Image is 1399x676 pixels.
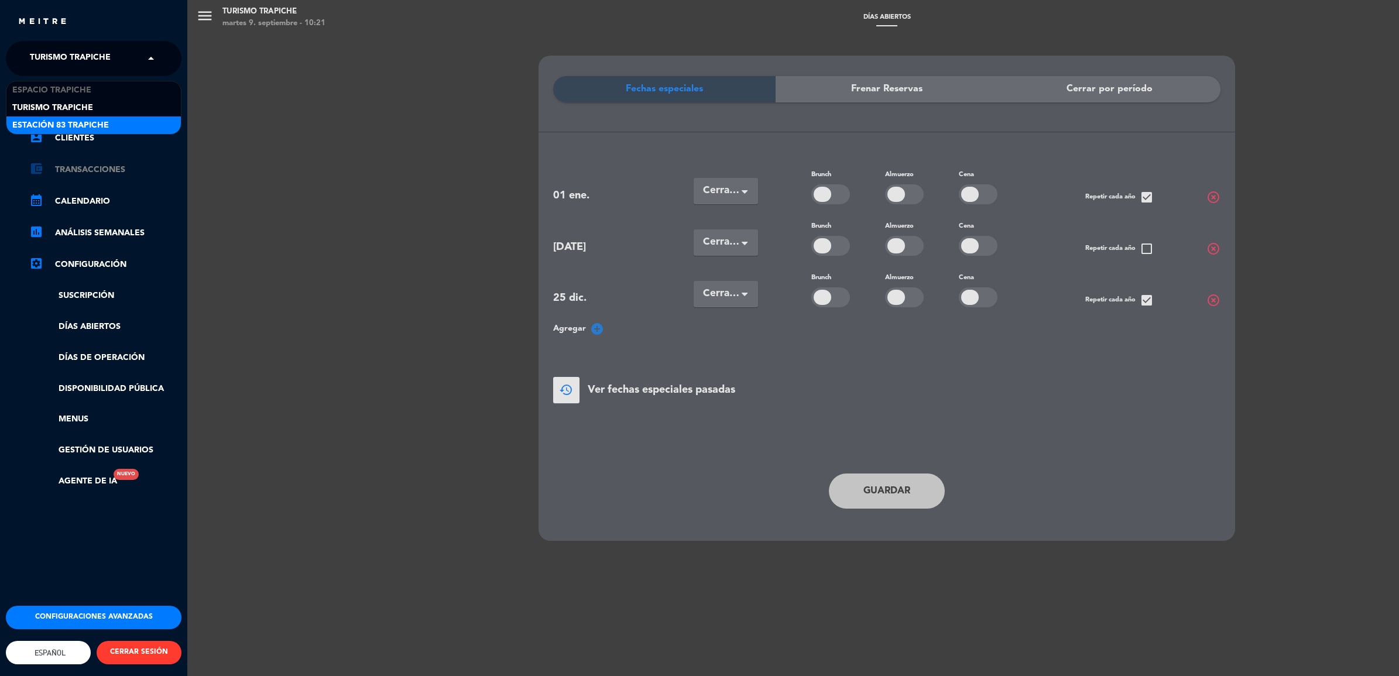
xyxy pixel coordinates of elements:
[114,469,139,480] div: Nuevo
[29,225,43,239] i: assessment
[29,256,43,270] i: settings_applications
[29,163,181,177] a: account_balance_walletTransacciones
[29,258,181,272] a: Configuración
[12,101,93,115] span: Turismo Trapiche
[30,46,111,71] span: Turismo Trapiche
[29,130,43,144] i: account_box
[32,648,66,657] span: Español
[6,606,181,629] button: Configuraciones avanzadas
[29,475,117,488] a: Agente de IANuevo
[29,444,181,457] a: Gestión de usuarios
[29,289,181,303] a: Suscripción
[29,351,181,365] a: Días de Operación
[97,641,181,664] button: CERRAR SESIÓN
[29,194,181,208] a: calendar_monthCalendario
[29,320,181,334] a: Días abiertos
[29,413,181,426] a: Menus
[29,382,181,396] a: Disponibilidad pública
[29,226,181,240] a: assessmentANÁLISIS SEMANALES
[29,162,43,176] i: account_balance_wallet
[29,131,181,145] a: account_boxClientes
[18,18,67,26] img: MEITRE
[12,119,109,132] span: Estación 83 Trapiche
[29,193,43,207] i: calendar_month
[12,84,91,97] span: Espacio Trapiche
